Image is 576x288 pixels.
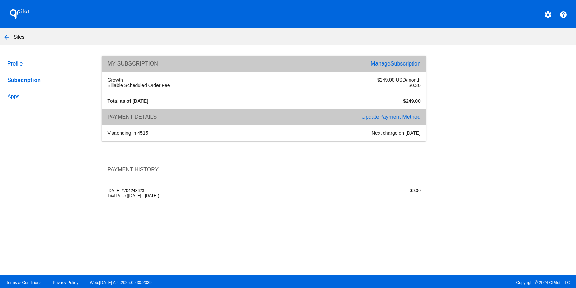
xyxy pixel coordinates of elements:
span: Payment History [108,167,159,172]
a: Subscription [6,72,90,88]
span: Payment Method [379,114,421,120]
strong: Total as of [DATE] [108,98,148,104]
span: Payment Details [108,114,157,120]
div: $0.30 [264,83,425,88]
div: Next charge on [DATE] [264,130,425,136]
span: visa [108,130,117,136]
a: Web:[DATE] API:2025.09.30.2039 [90,280,152,285]
mat-icon: settings [544,11,552,19]
div: $0.00 [317,188,424,198]
a: ManageSubscription [371,61,421,67]
div: Billable Scheduled Order Fee [104,83,264,88]
div: [DATE] #704248623 [104,188,317,198]
a: Apps [6,88,90,105]
mat-icon: arrow_back [3,33,11,41]
a: Terms & Conditions [6,280,41,285]
h1: QPilot [6,7,33,21]
div: ending in 4515 [104,130,264,136]
a: UpdatePayment Method [361,114,421,120]
a: Profile [6,56,90,72]
strong: $249.00 [403,98,421,104]
span: My Subscription [108,61,158,67]
li: Trial Price ([DATE] - [DATE]) [108,193,314,198]
div: Growth [104,77,264,83]
span: Copyright © 2024 QPilot, LLC [294,280,570,285]
div: $249.00 USD/month [264,77,425,83]
mat-icon: help [559,11,567,19]
span: Subscription [390,61,421,67]
a: Privacy Policy [53,280,79,285]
